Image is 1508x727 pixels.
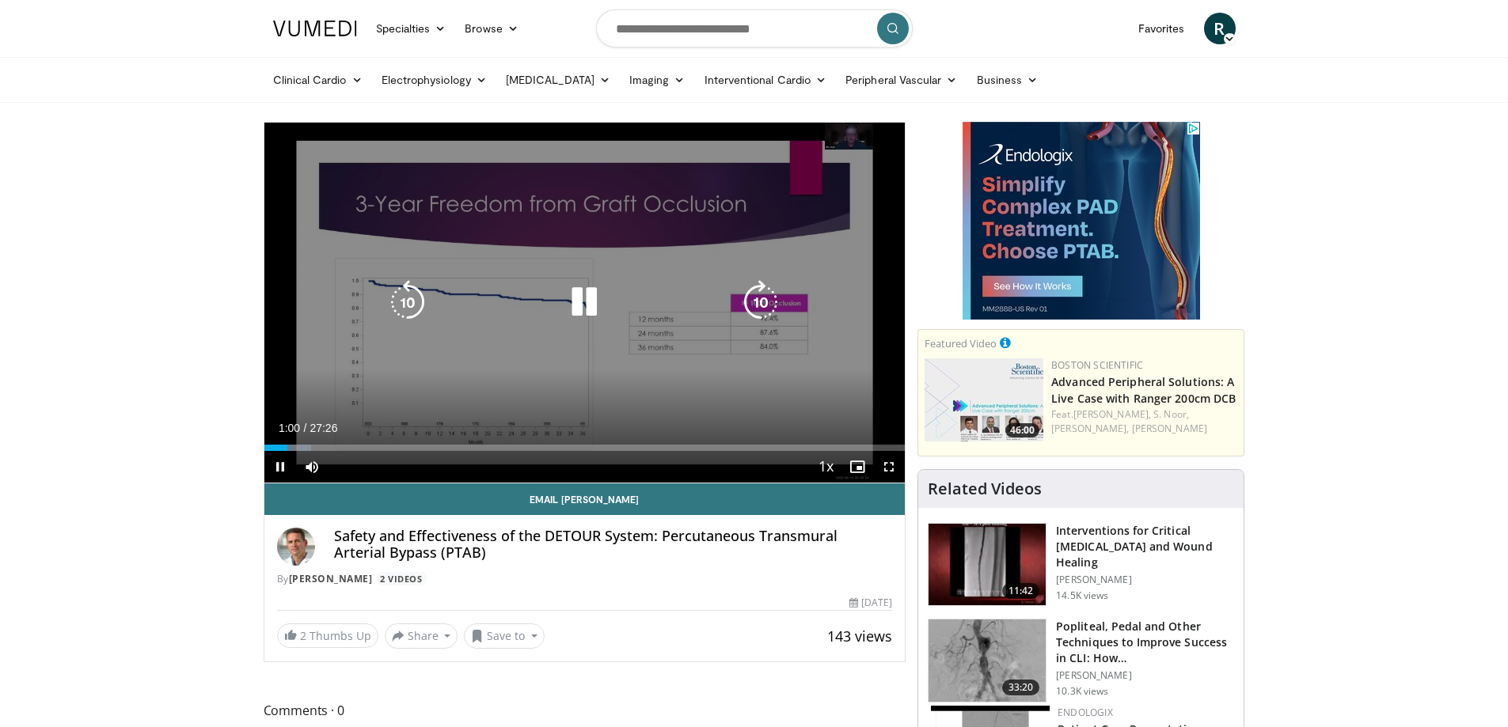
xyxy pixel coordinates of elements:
button: Enable picture-in-picture mode [841,451,873,483]
div: [DATE] [849,596,892,610]
a: S. Noor, [1153,407,1189,421]
div: By [277,572,893,586]
span: Comments 0 [264,700,906,721]
button: Playback Rate [810,451,841,483]
span: 27:26 [310,422,337,434]
p: [PERSON_NAME] [1056,669,1234,682]
a: Imaging [620,64,695,96]
span: 2 [300,628,306,643]
span: 33:20 [1002,680,1040,695]
h4: Related Videos [928,479,1042,498]
a: Specialties [367,13,456,44]
p: 10.3K views [1056,685,1108,698]
button: Pause [264,451,296,483]
p: 14.5K views [1056,589,1108,602]
a: Browse [455,13,528,44]
p: [PERSON_NAME] [1056,574,1234,586]
a: Electrophysiology [372,64,496,96]
a: Advanced Peripheral Solutions: A Live Case with Ranger 200cm DCB [1051,374,1236,406]
button: Fullscreen [873,451,905,483]
a: [PERSON_NAME], [1073,407,1151,421]
h3: Interventions for Critical [MEDICAL_DATA] and Wound Healing [1056,523,1234,570]
a: Boston Scientific [1051,358,1143,372]
span: 46:00 [1005,423,1039,437]
img: Avatar [277,528,315,566]
span: / [304,422,307,434]
div: Progress Bar [264,445,906,451]
span: 143 views [827,627,892,646]
a: 11:42 Interventions for Critical [MEDICAL_DATA] and Wound Healing [PERSON_NAME] 14.5K views [928,523,1234,607]
a: 46:00 [925,358,1043,441]
a: [PERSON_NAME] [289,572,373,585]
iframe: Advertisement [963,122,1200,320]
a: [PERSON_NAME] [1132,422,1207,435]
a: 2 Thumbs Up [277,623,378,648]
a: Endologix [1058,706,1113,719]
a: Email [PERSON_NAME] [264,483,906,515]
a: R [1204,13,1236,44]
a: 33:20 Popliteal, Pedal and Other Techniques to Improve Success in CLI: How… [PERSON_NAME] 10.3K v... [928,619,1234,702]
button: Save to [464,623,545,649]
h4: Safety and Effectiveness of the DETOUR System: Percutaneous Transmural Arterial Bypass (PTAB) [334,528,893,562]
button: Mute [296,451,328,483]
a: Favorites [1129,13,1195,44]
img: 243716_0000_1.png.150x105_q85_crop-smart_upscale.jpg [929,524,1046,606]
img: VuMedi Logo [273,21,357,36]
a: Clinical Cardio [264,64,372,96]
a: Interventional Cardio [695,64,837,96]
button: Share [385,623,458,649]
a: 2 Videos [375,572,427,585]
a: [PERSON_NAME], [1051,422,1129,435]
img: T6d-rUZNqcn4uJqH4xMDoxOjBrO-I4W8.150x105_q85_crop-smart_upscale.jpg [929,619,1046,702]
img: af9da20d-90cf-472d-9687-4c089bf26c94.150x105_q85_crop-smart_upscale.jpg [925,358,1043,441]
div: Feat. [1051,407,1237,436]
a: Peripheral Vascular [836,64,967,96]
small: Featured Video [925,336,997,350]
input: Search topics, interventions [596,9,913,47]
span: 1:00 [279,422,300,434]
video-js: Video Player [264,123,906,483]
a: Business [967,64,1048,96]
a: [MEDICAL_DATA] [496,64,620,96]
span: 11:42 [1002,583,1040,599]
h3: Popliteal, Pedal and Other Techniques to Improve Success in CLI: How… [1056,619,1234,666]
